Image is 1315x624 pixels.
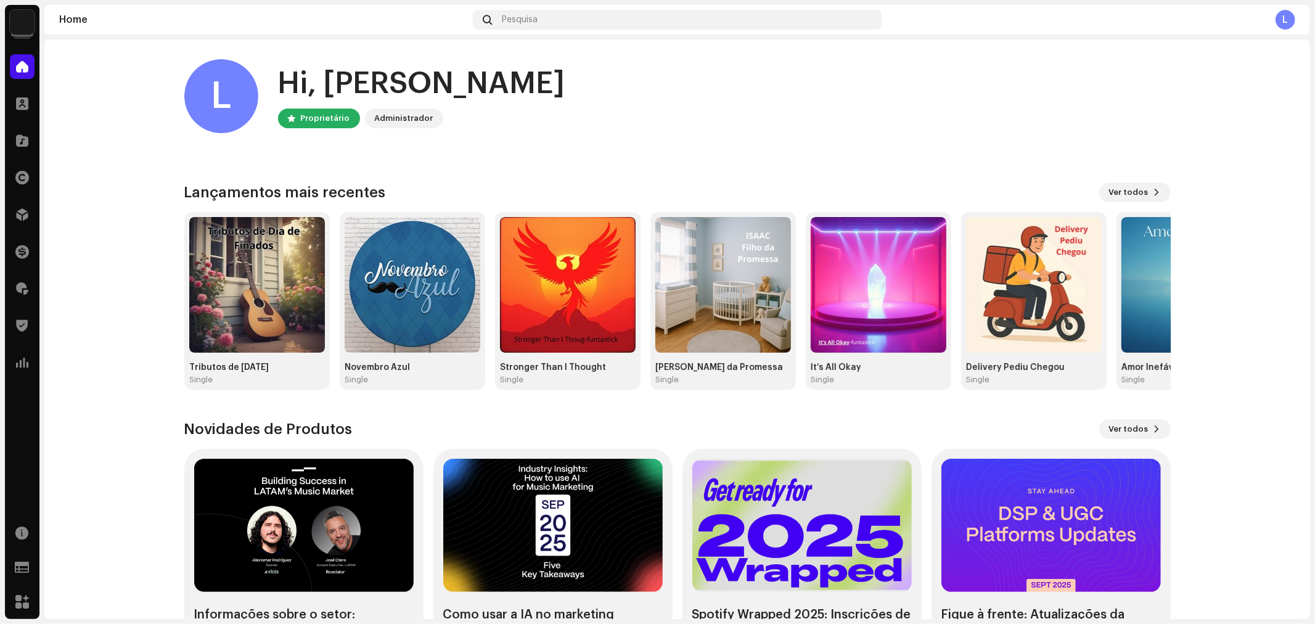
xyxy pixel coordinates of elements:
[811,363,946,372] div: It’s All Okay
[1276,10,1295,30] div: L
[1099,183,1171,202] button: Ver todos
[189,375,213,385] div: Single
[1121,363,1257,372] div: Amor Inefável
[278,64,565,104] div: Hi, [PERSON_NAME]
[811,375,834,385] div: Single
[655,363,791,372] div: [PERSON_NAME] da Promessa
[1099,419,1171,439] button: Ver todos
[966,217,1102,353] img: b5ee8a09-2cc7-4327-8927-227b879037fb
[184,59,258,133] div: L
[345,217,480,353] img: 9af1e5ed-0f4a-4515-b5d5-8261cadddeb5
[1109,417,1149,441] span: Ver todos
[59,15,468,25] div: Home
[655,375,679,385] div: Single
[301,111,350,126] div: Proprietário
[10,10,35,35] img: 8570ccf7-64aa-46bf-9f70-61ee3b8451d8
[189,363,325,372] div: Tributos de [DATE]
[500,375,523,385] div: Single
[184,183,386,202] h3: Lançamentos mais recentes
[1109,180,1149,205] span: Ver todos
[1121,375,1145,385] div: Single
[500,217,636,353] img: 181bfc3f-73b8-4ca5-b3d6-f36f61523727
[345,375,368,385] div: Single
[189,217,325,353] img: a694a717-7e97-40a7-85eb-96795103596d
[1121,217,1257,353] img: 1bf134b4-ce29-4dd3-8038-ce2c2a97c886
[375,111,433,126] div: Administrador
[184,419,353,439] h3: Novidades de Produtos
[655,217,791,353] img: 9c6d6cb3-d6fc-4763-b2c5-d2bbd3dd2ba6
[502,15,538,25] span: Pesquisa
[345,363,480,372] div: Novembro Azul
[500,363,636,372] div: Stronger Than I Thought
[966,363,1102,372] div: Delivery Pediu Chegou
[811,217,946,353] img: bd874f99-397b-458b-b3be-01fb4391f65d
[966,375,989,385] div: Single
